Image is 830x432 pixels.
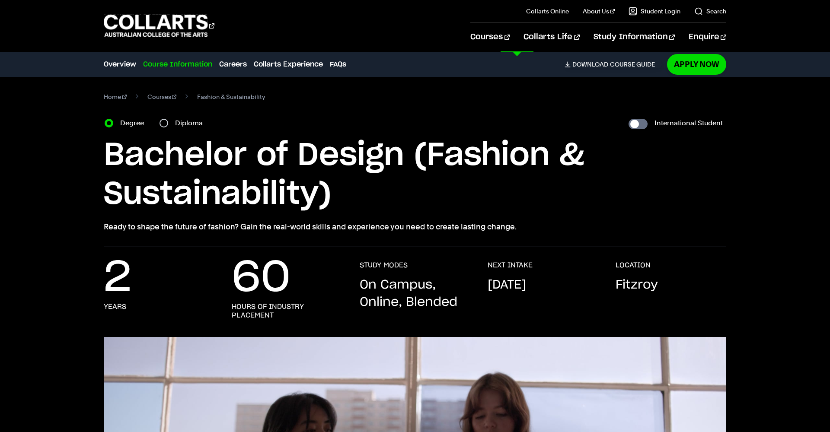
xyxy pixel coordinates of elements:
[360,276,470,311] p: On Campus, Online, Blended
[488,261,533,270] h3: NEXT INTAKE
[572,60,608,68] span: Download
[629,7,680,16] a: Student Login
[104,302,126,311] h3: years
[104,261,131,295] p: 2
[104,13,214,38] div: Go to homepage
[197,91,265,103] span: Fashion & Sustainability
[143,59,212,70] a: Course Information
[232,261,290,295] p: 60
[360,261,408,270] h3: STUDY MODES
[583,7,615,16] a: About Us
[147,91,177,103] a: Courses
[470,23,510,51] a: Courses
[104,59,136,70] a: Overview
[616,261,651,270] h3: LOCATION
[330,59,346,70] a: FAQs
[524,23,579,51] a: Collarts Life
[694,7,726,16] a: Search
[104,221,726,233] p: Ready to shape the future of fashion? Gain the real-world skills and experience you need to creat...
[175,117,208,129] label: Diploma
[689,23,726,51] a: Enquire
[104,91,127,103] a: Home
[120,117,149,129] label: Degree
[104,136,726,214] h1: Bachelor of Design (Fashion & Sustainability)
[219,59,247,70] a: Careers
[232,302,342,320] h3: hours of industry placement
[667,54,726,74] a: Apply Now
[594,23,675,51] a: Study Information
[654,117,723,129] label: International Student
[565,60,662,68] a: DownloadCourse Guide
[254,59,323,70] a: Collarts Experience
[616,276,658,294] p: Fitzroy
[526,7,569,16] a: Collarts Online
[488,276,526,294] p: [DATE]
